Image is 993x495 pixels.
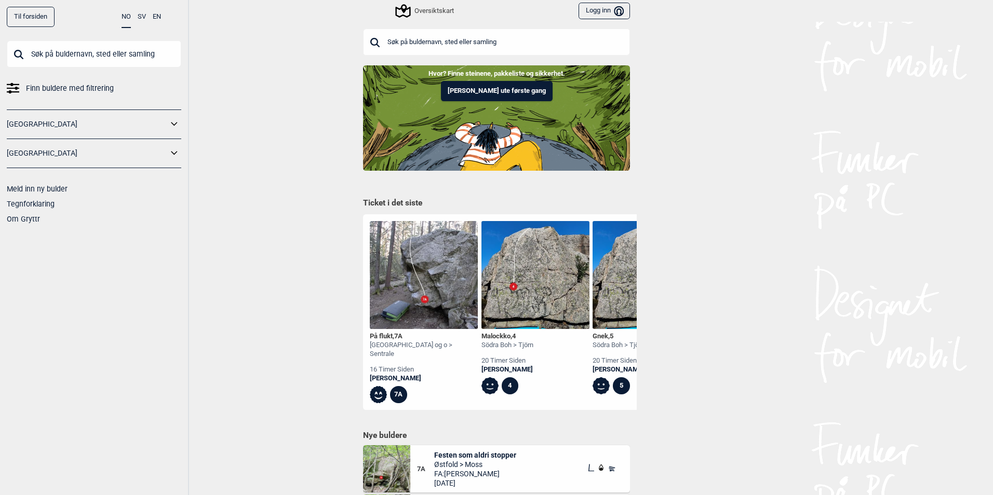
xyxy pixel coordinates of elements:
img: Malockko 230807 [481,221,589,329]
span: FA: [PERSON_NAME] [434,469,516,478]
div: 4 [502,377,519,394]
div: 16 timer siden [370,365,478,374]
img: Festen som aldri stopper [363,445,410,492]
button: EN [153,7,161,27]
div: 7A [390,386,407,403]
div: 20 timer siden [481,356,533,365]
div: Festen som aldri stopper7AFesten som aldri stopperØstfold > MossFA:[PERSON_NAME][DATE] [363,445,630,492]
img: Pa flukt 200417 [370,221,478,329]
img: Gnek 230807 [593,221,701,329]
div: 20 timer siden [593,356,645,365]
button: Logg inn [579,3,630,20]
a: Finn buldere med filtrering [7,81,181,96]
div: [GEOGRAPHIC_DATA] og o > Sentrale [370,341,478,359]
span: 7A [394,332,402,340]
span: 7A [417,465,434,474]
div: Södra Boh > Tjörn [593,341,645,350]
div: Oversiktskart [397,5,454,17]
span: Festen som aldri stopper [434,450,516,460]
h1: Ticket i det siste [363,198,630,209]
input: Søk på buldernavn, sted eller samling [7,40,181,67]
a: Tegnforklaring [7,200,55,208]
a: [PERSON_NAME] [593,365,645,374]
div: 5 [613,377,630,394]
a: [PERSON_NAME] [370,374,478,383]
input: Søk på buldernavn, sted eller samling [363,29,630,56]
a: Meld inn ny bulder [7,185,68,193]
a: [PERSON_NAME] [481,365,533,374]
p: Hvor? Finne steinene, pakkeliste og sikkerhet. [8,68,985,79]
div: Malockko , [481,332,533,341]
a: [GEOGRAPHIC_DATA] [7,117,168,132]
a: [GEOGRAPHIC_DATA] [7,146,168,161]
button: NO [122,7,131,28]
span: 4 [512,332,516,340]
span: Østfold > Moss [434,460,516,469]
button: [PERSON_NAME] ute første gang [441,81,553,101]
div: Gnek , [593,332,645,341]
a: Til forsiden [7,7,55,27]
a: Om Gryttr [7,215,40,223]
span: [DATE] [434,478,516,488]
img: Indoor to outdoor [363,65,630,170]
button: SV [138,7,146,27]
span: 5 [610,332,613,340]
h1: Nye buldere [363,430,630,441]
div: Södra Boh > Tjörn [481,341,533,350]
span: Finn buldere med filtrering [26,81,114,96]
div: På flukt , [370,332,478,341]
